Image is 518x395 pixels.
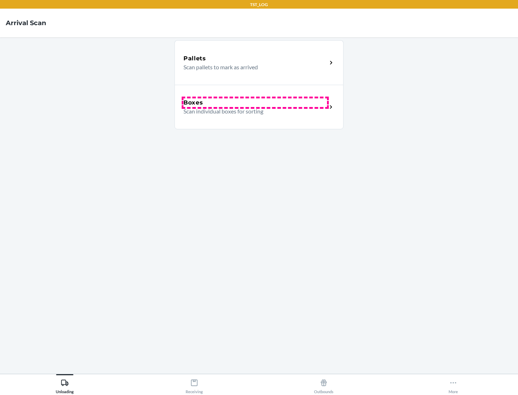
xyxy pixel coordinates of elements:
[174,40,344,85] a: PalletsScan pallets to mark as arrived
[186,376,203,394] div: Receiving
[183,63,321,71] p: Scan pallets to mark as arrived
[314,376,333,394] div: Outbounds
[259,374,388,394] button: Outbounds
[388,374,518,394] button: More
[183,54,206,63] h5: Pallets
[174,85,344,129] a: BoxesScan individual boxes for sorting
[250,1,268,8] p: TST_LOG
[56,376,74,394] div: Unloading
[6,18,46,28] h4: Arrival Scan
[449,376,458,394] div: More
[183,107,321,116] p: Scan individual boxes for sorting
[129,374,259,394] button: Receiving
[183,98,203,107] h5: Boxes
